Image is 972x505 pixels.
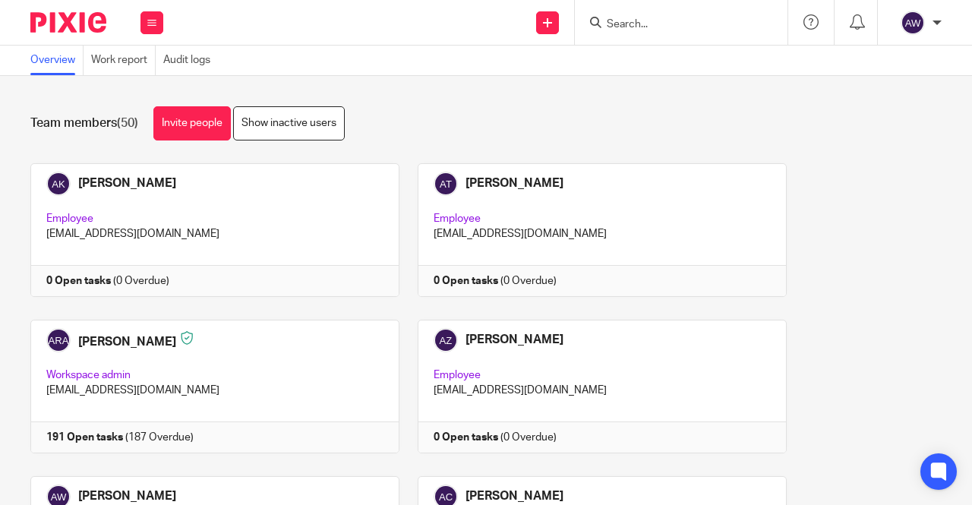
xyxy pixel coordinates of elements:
[91,46,156,75] a: Work report
[233,106,345,140] a: Show inactive users
[117,117,138,129] span: (50)
[901,11,925,35] img: svg%3E
[605,18,742,32] input: Search
[153,106,231,140] a: Invite people
[30,115,138,131] h1: Team members
[163,46,218,75] a: Audit logs
[30,46,84,75] a: Overview
[30,12,106,33] img: Pixie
